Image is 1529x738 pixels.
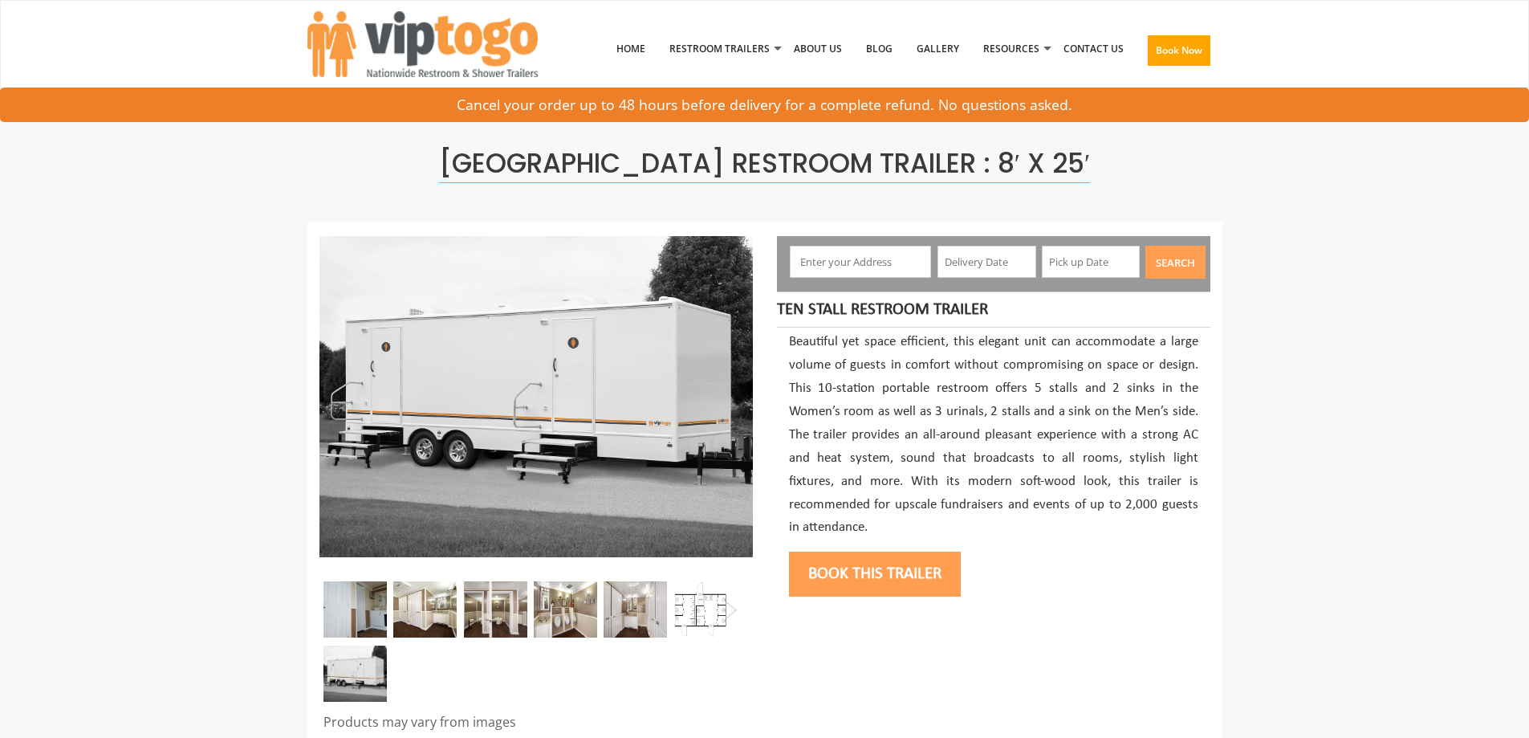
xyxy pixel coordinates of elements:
h4: Ten Stall Restroom Trailer [777,300,1198,320]
img: Inside look of two station restroom trailer where stalls are placed [464,581,527,638]
p: Beautiful yet space efficient, this elegant unit can accommodate a large volume of guests in comf... [789,331,1198,540]
img: Floor Plan of 10 station restroom with sink and toilet [674,581,738,638]
img: Inside of a restroom trailer with three urinals, a sink and a mirror [534,581,597,638]
a: Home [604,7,657,91]
a: Book Now [1136,7,1222,100]
button: Book Now [1148,35,1210,66]
a: Resources [971,7,1051,91]
span: [GEOGRAPHIC_DATA] Restroom Trailer : 8′ x 25′ [439,145,1090,183]
button: Search [1145,246,1206,279]
img: Inside view of a five station restroom trailer with two sinks and a wooden floor [604,581,667,638]
a: Gallery [905,7,971,91]
button: Book this trailer [789,552,961,597]
a: Blog [854,7,905,91]
img: Restroom interior with two closed doors and a sink with mirror [393,581,457,638]
input: Pick up Date [1042,246,1141,278]
a: About Us [782,7,854,91]
a: Restroom Trailers [657,7,782,91]
input: Enter your Address [790,246,931,278]
img: VIPTOGO [307,11,538,77]
a: Contact Us [1051,7,1136,91]
input: Delivery Date [937,246,1036,278]
img: A front view of trailer booth with ten restrooms, and two doors with male and female sign on them [323,646,387,702]
img: Inside view of a small portion of a restroom trailer station with doors, mirror and a sink [323,581,387,638]
img: A front view of trailer booth with ten restrooms, and two doors with male and female sign on them [319,236,753,557]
